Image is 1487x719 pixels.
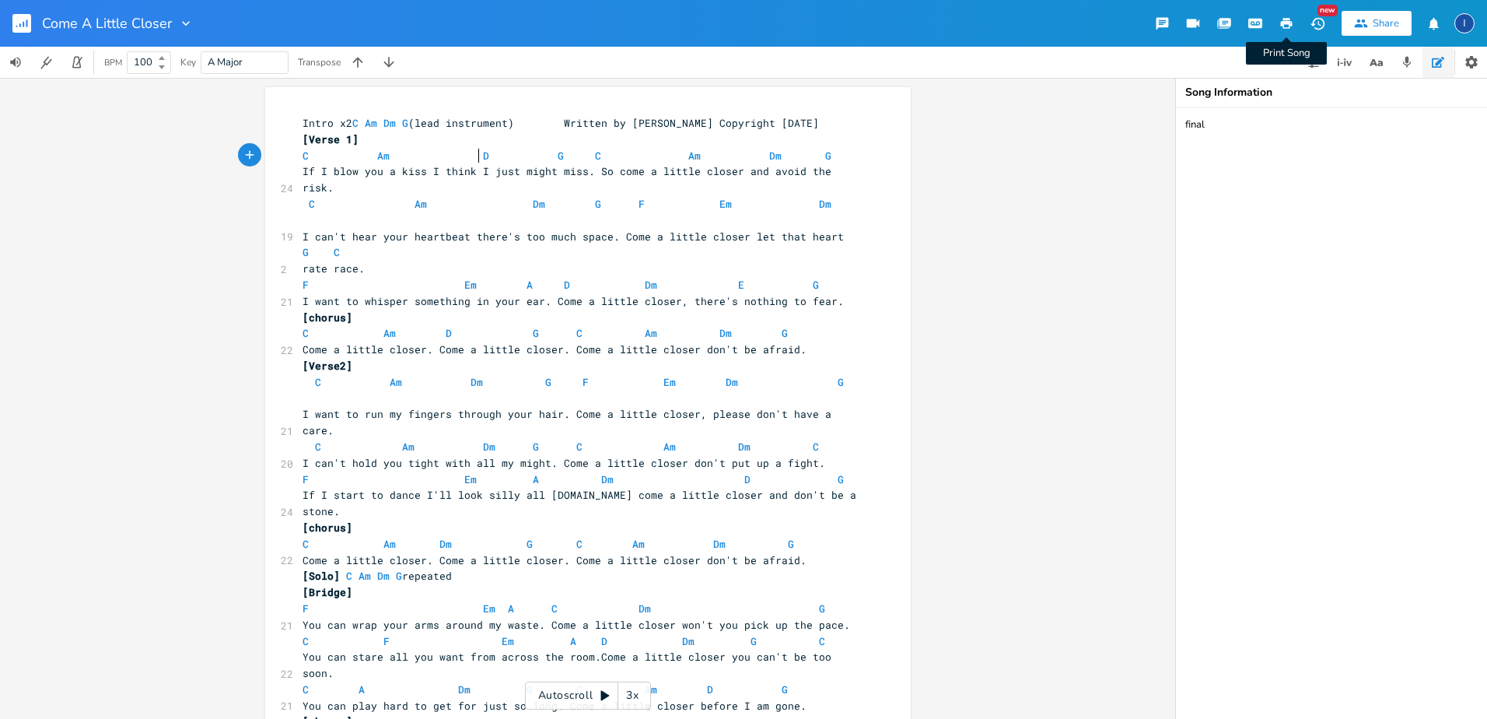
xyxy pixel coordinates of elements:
span: Am [645,326,657,340]
span: I want to run my fingers through your hair. Come a little closer, please don't have a care. [303,407,838,437]
span: If I blow you a kiss I think I just might miss. So come a little closer and avoid the risk. [303,164,838,195]
div: BPM [104,58,122,67]
span: Am [415,197,427,211]
span: D [483,149,489,163]
span: Dm [483,440,495,454]
span: F [303,278,309,292]
span: Am [688,149,701,163]
span: G [558,149,564,163]
span: C [819,634,825,648]
span: [Verse2] [303,359,352,373]
span: [Solo] [303,569,340,583]
span: C [309,197,315,211]
div: Transpose [298,58,341,67]
span: G [595,197,601,211]
span: Am [632,537,645,551]
span: Dm [533,197,545,211]
span: D [707,682,713,696]
span: A [533,472,539,486]
span: C [303,326,309,340]
span: C [315,440,321,454]
span: D [744,472,750,486]
span: Dm [383,116,396,130]
span: Intro x2 (lead instrument) Written by [PERSON_NAME] Copyright [DATE] [303,116,819,130]
span: C [576,537,583,551]
span: A [527,278,533,292]
span: G [838,375,844,389]
span: G [782,326,788,340]
span: repeated [303,569,452,583]
span: C [352,116,359,130]
span: C [303,149,309,163]
span: Am [390,375,402,389]
span: G [819,602,825,616]
button: I [1454,5,1475,41]
span: C [551,602,558,616]
span: G [545,375,551,389]
span: G [750,634,757,648]
span: [Bridge] [303,585,352,599]
span: G [825,149,831,163]
span: A Major [208,55,243,69]
span: Am [383,537,396,551]
span: A [570,634,576,648]
span: I want to whisper something in your ear. Come a little closer, there's nothing to fear. [303,294,844,308]
span: A [508,602,514,616]
span: C [813,440,819,454]
div: New [1317,5,1338,16]
span: Dm [713,537,726,551]
textarea: final [1176,108,1487,719]
span: G [527,537,533,551]
span: Am [402,440,415,454]
span: F [303,602,309,616]
span: Dm [439,537,452,551]
span: [chorus] [303,521,352,535]
div: 3x [618,682,646,710]
span: Em [464,278,477,292]
span: [chorus] [303,310,352,324]
span: Am [383,326,396,340]
span: Dm [738,440,750,454]
span: C [303,682,309,696]
span: Come a little closer. Come a little closer. Come a little closer don't be afraid. [303,342,806,356]
span: Am [359,569,371,583]
span: C [334,245,340,259]
span: G [396,569,402,583]
span: Em [464,472,477,486]
span: Dm [458,682,471,696]
span: D [564,278,570,292]
div: Autoscroll [525,682,651,710]
span: G [782,682,788,696]
span: C [346,569,352,583]
span: G [788,537,794,551]
span: E [738,278,744,292]
span: Dm [377,569,390,583]
span: D [601,634,607,648]
span: Dm [719,326,732,340]
span: Dm [726,375,738,389]
span: You can wrap your arms around my waste. Come a little closer won't you pick up the pace. [303,618,850,632]
span: F [583,375,589,389]
span: Dm [471,375,483,389]
span: You can play hard to get for just so long. Come a little closer before I am gone. [303,699,806,713]
button: New [1302,9,1333,37]
span: F [639,197,645,211]
span: Come a little closer. Come a little closer. Come a little closer don't be afraid. [303,553,806,567]
span: Am [365,116,377,130]
span: C [315,375,321,389]
span: Dm [819,197,831,211]
span: Dm [639,602,651,616]
span: C [303,537,309,551]
button: Share [1342,11,1412,36]
span: Dm [601,472,614,486]
div: Song Information [1185,87,1478,98]
span: G [303,245,309,259]
span: Em [719,197,732,211]
div: Key [180,58,196,67]
span: rate race. [303,261,365,275]
span: G [533,326,539,340]
span: [Verse 1] [303,132,359,146]
span: D [446,326,452,340]
span: A [359,682,365,696]
span: Am [663,440,676,454]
